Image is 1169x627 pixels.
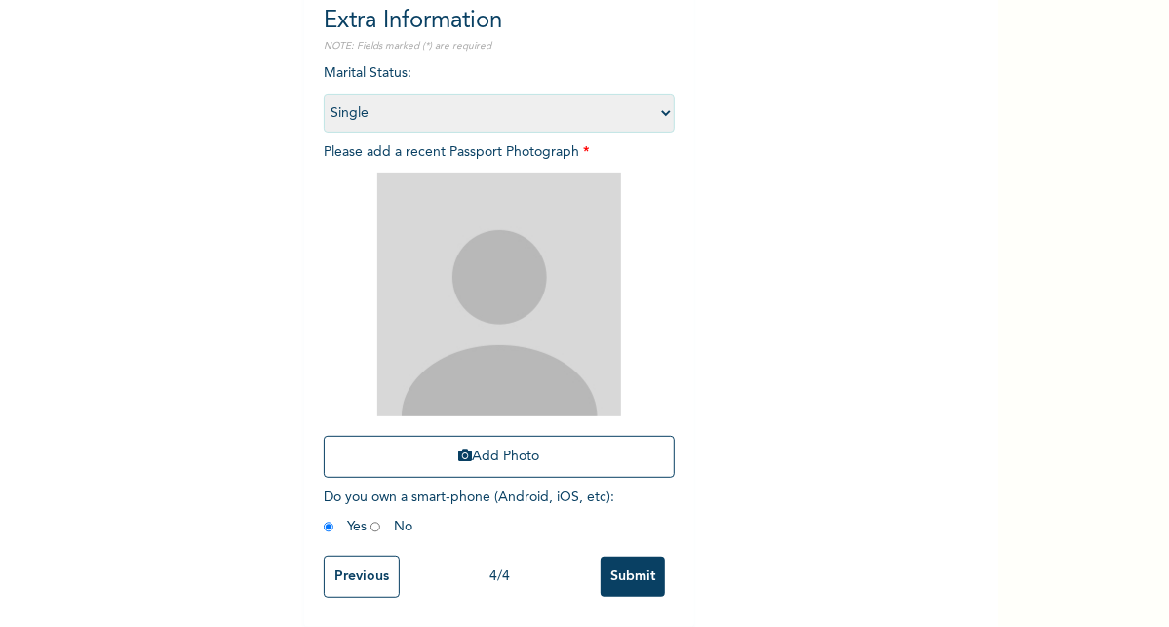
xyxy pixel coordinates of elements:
[324,145,675,488] span: Please add a recent Passport Photograph
[377,173,621,416] img: Crop
[400,567,601,587] div: 4 / 4
[324,490,614,533] span: Do you own a smart-phone (Android, iOS, etc) : Yes No
[324,66,675,120] span: Marital Status :
[324,39,675,54] p: NOTE: Fields marked (*) are required
[324,556,400,598] input: Previous
[324,436,675,478] button: Add Photo
[601,557,665,597] input: Submit
[324,4,675,39] h2: Extra Information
